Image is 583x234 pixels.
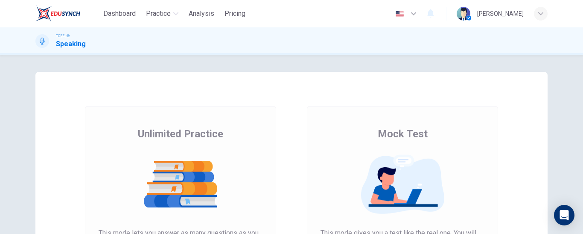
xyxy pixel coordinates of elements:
span: Dashboard [103,9,136,19]
span: Practice [146,9,171,19]
img: Profile picture [457,7,470,21]
img: en [394,11,405,17]
div: [PERSON_NAME] [477,9,524,19]
a: EduSynch logo [35,5,100,22]
span: Unlimited Practice [138,127,223,141]
h1: Speaking [56,39,86,49]
img: EduSynch logo [35,5,80,22]
span: TOEFL® [56,33,70,39]
span: Mock Test [378,127,428,141]
button: Analysis [185,6,218,21]
button: Pricing [221,6,249,21]
button: Practice [143,6,182,21]
span: Pricing [224,9,245,19]
button: Dashboard [100,6,139,21]
div: Open Intercom Messenger [554,205,574,225]
span: Analysis [189,9,214,19]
